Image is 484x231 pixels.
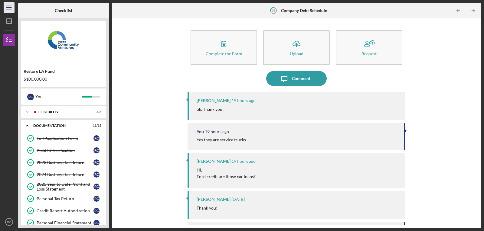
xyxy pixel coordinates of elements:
button: Comment [266,71,327,86]
p: ok, Thank you! [197,106,224,113]
div: [PERSON_NAME] [197,159,231,164]
button: Upload [263,30,330,65]
div: Restore LA Fund [24,69,103,74]
time: 2025-09-23 23:55 [231,98,256,103]
div: R C [93,159,100,165]
img: Product logo [21,24,106,60]
div: 2023 Business Tax Return [37,160,93,165]
div: Comment [292,71,310,86]
div: Documentation [33,124,86,127]
div: 2025 Year to Date Profit and Loss Statement [37,182,93,191]
tspan: 16 [272,8,276,12]
p: Thank you! [197,205,217,211]
a: 2025 Year to Date Profit and Loss StatementRC [24,181,103,193]
div: R C [93,147,100,153]
div: Personal Tax Return [37,196,93,201]
div: R C [27,94,34,100]
a: 2023 Business Tax ReturnRC [24,156,103,168]
div: Personal Financial Statement [37,220,93,225]
time: 2025-09-23 18:05 [231,197,245,202]
div: [PERSON_NAME] [197,98,231,103]
p: Ford credit are those car loans? [197,173,256,180]
b: Company Debt Schedule [281,8,327,13]
time: 2025-09-23 23:38 [231,159,256,164]
div: $100,000.00 [24,77,103,82]
div: R C [93,135,100,141]
a: Personal Financial StatementRC [24,217,103,229]
a: 2024 Business Tax ReturnRC [24,168,103,181]
a: Full Application FormRC [24,132,103,144]
time: 2025-09-23 23:53 [205,129,229,134]
div: You [35,91,82,102]
div: R C [93,220,100,226]
div: Credit Report Authorization [37,208,93,213]
div: 2024 Business Tax Return [37,172,93,177]
div: Full Application Form [37,136,93,141]
p: Hi, [197,167,256,173]
div: Complete the Form [206,51,242,56]
div: R C [93,208,100,214]
div: Request [361,51,377,56]
div: 6 / 6 [90,110,101,114]
div: Upload [290,51,303,56]
button: RC [3,216,15,228]
div: R C [93,172,100,178]
a: Credit Report AuthorizationRC [24,205,103,217]
div: R C [93,196,100,202]
button: Complete the Form [191,30,257,65]
b: Checklist [55,8,72,13]
a: Personal Tax ReturnRC [24,193,103,205]
div: Yes they are service trucks [197,137,246,142]
div: Eligibility [38,110,86,114]
a: Plaid ID VerificationRC [24,144,103,156]
text: RC [7,220,11,224]
div: [PERSON_NAME] [197,197,231,202]
div: R C [93,184,100,190]
div: Plaid ID Verification [37,148,93,153]
div: You [197,129,204,134]
div: 11 / 12 [90,124,101,127]
button: Request [336,30,402,65]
